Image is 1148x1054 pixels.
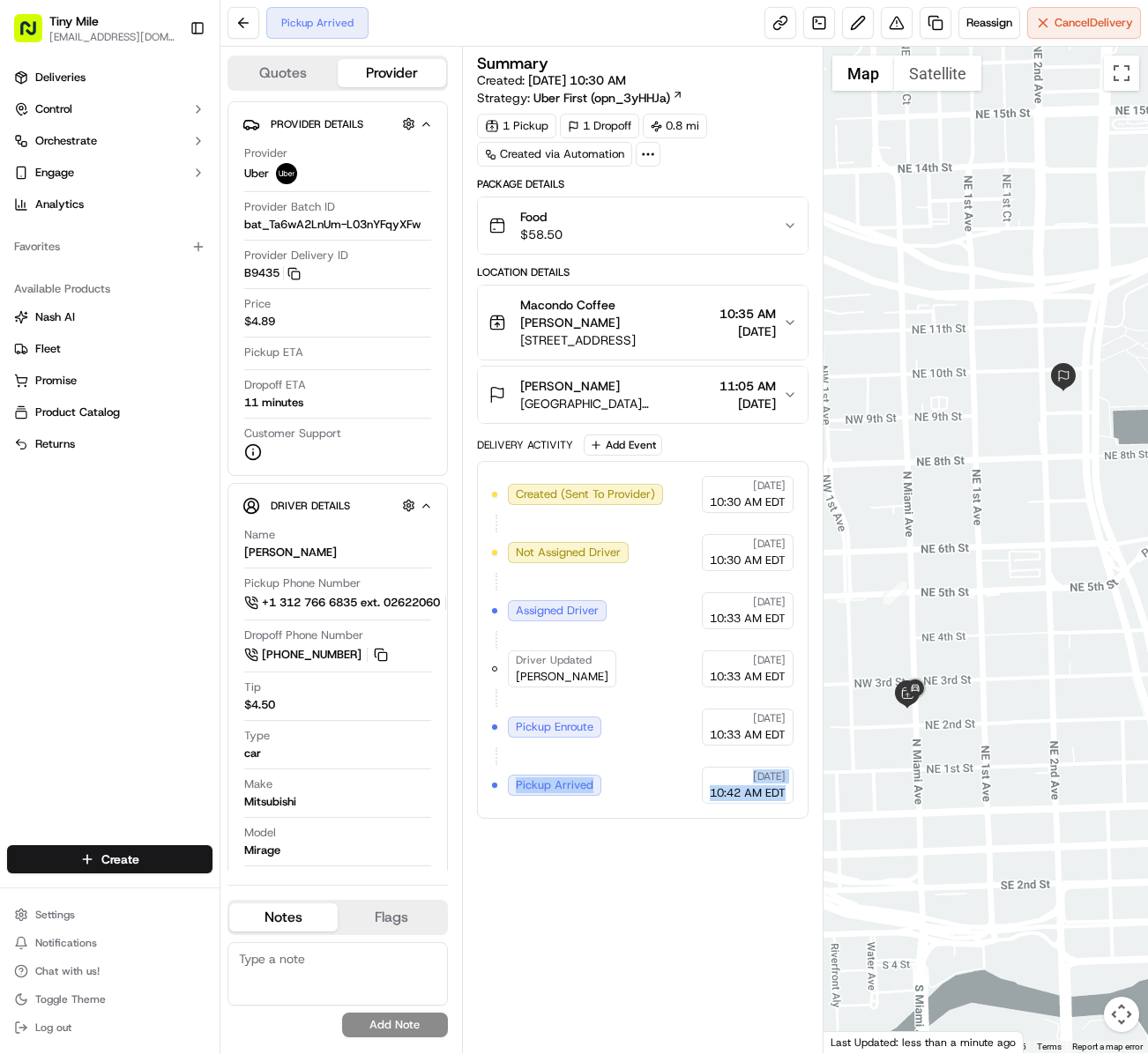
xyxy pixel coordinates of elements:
[175,301,213,314] span: Pylon
[516,719,593,735] span: Pickup Enroute
[229,903,338,932] button: Notes
[35,373,77,389] span: Promise
[584,434,662,456] button: Add Event
[520,331,712,349] span: [STREET_ADDRESS]
[35,133,97,149] span: Orchestrate
[7,335,212,363] button: Fleet
[7,902,212,927] button: Settings
[477,265,809,279] div: Location Details
[753,653,786,667] span: [DATE]
[14,436,205,452] a: Returns
[520,296,712,331] span: Macondo Coffee [PERSON_NAME]
[1027,7,1141,39] button: CancelDelivery
[477,71,626,89] span: Created:
[244,426,341,442] span: Customer Support
[244,679,261,695] span: Tip
[244,345,303,360] span: Pickup ETA
[719,305,776,323] span: 10:35 AM
[477,177,809,191] div: Package Details
[478,197,808,254] button: Food$58.50
[35,1021,71,1035] span: Log out
[35,908,75,922] span: Settings
[18,72,321,100] p: Welcome 👋
[244,217,421,233] span: bat_Ta6wA2LnUm-L03nYFqyXFw
[7,430,212,458] button: Returns
[1037,1042,1062,1051] a: Terms (opens in new tab)
[244,645,391,664] button: [PHONE_NUMBER]
[719,395,776,412] span: [DATE]
[560,114,639,138] div: 1 Dropoff
[35,197,84,212] span: Analytics
[533,89,683,107] a: Uber First (opn_3yHHJa)
[719,377,776,395] span: 11:05 AM
[7,987,212,1012] button: Toggle Theme
[478,286,808,360] button: Macondo Coffee [PERSON_NAME][STREET_ADDRESS]10:35 AM[DATE]
[18,19,53,55] img: Nash
[244,199,335,215] span: Provider Batch ID
[35,165,74,181] span: Engage
[167,257,283,275] span: API Documentation
[477,142,632,167] a: Created via Automation
[244,575,361,591] span: Pickup Phone Number
[533,89,670,107] span: Uber First (opn_3yHHJa)
[300,175,321,197] button: Start new chat
[516,669,608,685] span: [PERSON_NAME]
[753,479,786,493] span: [DATE]
[49,30,175,44] span: [EMAIL_ADDRESS][DOMAIN_NAME]
[7,1015,212,1040] button: Log out
[7,959,212,983] button: Chat with us!
[60,188,223,202] div: We're available if you need us!
[46,115,317,134] input: Got a question? Start typing here...
[244,627,363,643] span: Dropoff Phone Number
[142,250,290,282] a: 💻API Documentation
[7,7,183,49] button: Tiny Mile[EMAIL_ADDRESS][DOMAIN_NAME]
[1055,15,1133,31] span: Cancel Delivery
[18,170,49,202] img: 1736555255976-a54dd68f-1ca7-489b-9aae-adbdc363a1c4
[35,341,61,357] span: Fleet
[710,553,786,568] span: 10:30 AM EDT
[753,711,786,725] span: [DATE]
[1104,56,1139,91] button: Toggle fullscreen view
[35,936,97,950] span: Notifications
[244,746,261,761] div: car
[710,494,786,510] span: 10:30 AM EDT
[710,727,786,743] span: 10:33 AM EDT
[828,1030,886,1053] a: Open this area in Google Maps (opens a new window)
[262,647,362,663] span: [PHONE_NUMBER]
[149,259,163,273] div: 💻
[516,653,592,667] span: Driver Updated
[244,166,269,182] span: Uber
[7,845,212,873] button: Create
[753,595,786,609] span: [DATE]
[35,992,106,1006] span: Toggle Theme
[244,593,469,612] a: +1 312 766 6835 ext. 02622060
[7,303,212,331] button: Nash AI
[7,931,212,955] button: Notifications
[516,486,655,502] span: Created (Sent To Provider)
[244,145,287,161] span: Provider
[14,309,205,325] a: Nash AI
[14,373,205,389] a: Promise
[516,777,593,793] span: Pickup Arrived
[883,582,906,605] div: 3
[958,7,1020,39] button: Reassign
[35,257,135,275] span: Knowledge Base
[643,114,707,138] div: 0.8 mi
[710,785,786,801] span: 10:42 AM EDT
[244,728,270,744] span: Type
[18,259,32,273] div: 📗
[7,275,212,303] div: Available Products
[7,95,212,123] button: Control
[35,70,86,85] span: Deliveries
[35,964,100,978] span: Chat with us!
[753,537,786,551] span: [DATE]
[49,12,99,30] button: Tiny Mile
[478,367,808,423] button: [PERSON_NAME][GEOGRAPHIC_DATA][STREET_ADDRESS][GEOGRAPHIC_DATA]11:05 AM[DATE]
[276,163,297,184] img: uber-new-logo.jpeg
[244,296,271,312] span: Price
[710,611,786,627] span: 10:33 AM EDT
[828,1030,886,1053] img: Google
